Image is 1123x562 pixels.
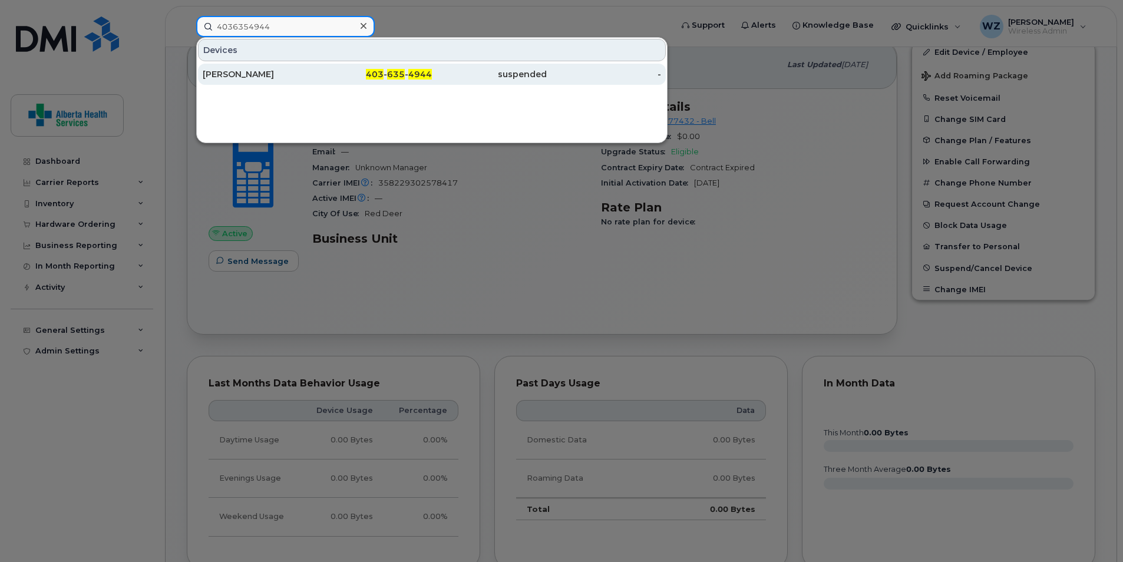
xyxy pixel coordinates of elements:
[203,68,318,80] div: [PERSON_NAME]
[318,68,432,80] div: - -
[366,69,384,80] span: 403
[198,39,666,61] div: Devices
[432,68,547,80] div: suspended
[387,69,405,80] span: 635
[198,64,666,85] a: [PERSON_NAME]403-635-4944suspended-
[547,68,662,80] div: -
[408,69,432,80] span: 4944
[196,16,375,37] input: Find something...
